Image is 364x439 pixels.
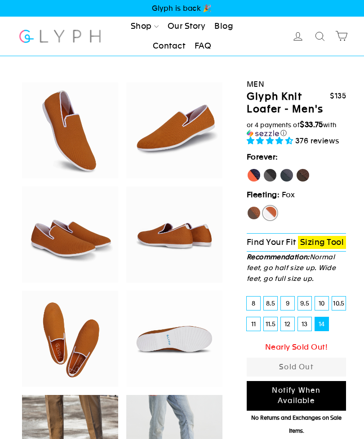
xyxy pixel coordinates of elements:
span: No Returns and Exchanges on Sale Items. [251,415,342,434]
div: Men [247,78,346,90]
ul: Primary [108,17,256,56]
div: or 4 payments of with [247,120,346,137]
a: Notify When Available [247,381,346,410]
label: Fox [263,206,277,220]
span: Sold Out [279,363,314,371]
img: Glyph [18,24,102,48]
button: Sold Out [247,358,346,377]
span: Find Your Fit [247,237,296,247]
img: Fox [22,291,118,387]
img: Sezzle [247,129,279,137]
label: 11 [247,317,260,331]
a: Blog [211,17,237,36]
label: Rhino [280,168,294,182]
label: 10 [315,297,328,310]
img: Fox [22,186,118,283]
label: 10.5 [332,297,346,310]
h1: Glyph Knit Loafer - Men's [247,90,330,116]
img: Fox [126,186,222,283]
img: Fox [126,291,222,387]
strong: Recommendation: [247,253,310,261]
label: 8 [247,297,260,310]
a: Shop [127,17,162,36]
label: Mustang [296,168,310,182]
strong: Fleeting: [247,190,280,199]
div: Nearly Sold Out! [247,341,346,353]
a: Our Story [164,17,209,36]
span: Fox [282,190,295,199]
span: 376 reviews [295,136,340,145]
label: 11.5 [264,317,277,331]
p: Normal feet, go half size up. Wide feet, go full size up. [247,252,346,284]
a: Sizing Tool [298,236,346,249]
span: 4.73 stars [247,136,295,145]
a: FAQ [191,36,215,56]
strong: Forever: [247,152,278,161]
label: 13 [298,317,311,331]
label: [PERSON_NAME] [247,168,261,182]
span: $135 [330,92,346,100]
label: 9 [281,297,294,310]
a: Contact [149,36,189,56]
div: or 4 payments of$33.75withSezzle Click to learn more about Sezzle [247,120,346,137]
img: Fox [22,82,118,178]
label: 8.5 [264,297,277,310]
label: Hawk [247,206,261,220]
label: 14 [315,317,328,331]
label: Panther [263,168,277,182]
label: 12 [281,317,294,331]
label: 9.5 [298,297,311,310]
img: Fox [126,82,222,178]
span: $33.75 [300,120,323,129]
